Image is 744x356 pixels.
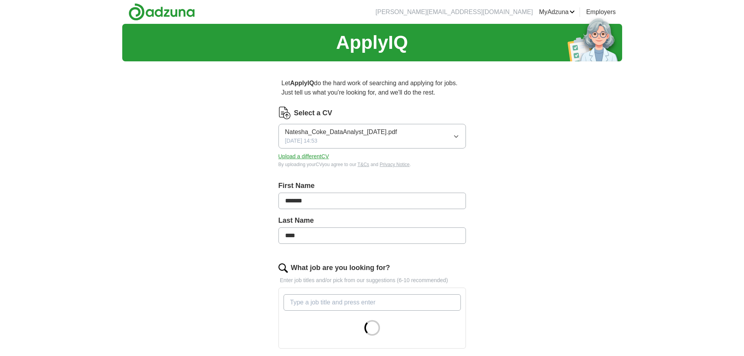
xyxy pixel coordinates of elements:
[128,3,195,21] img: Adzuna logo
[376,7,533,17] li: [PERSON_NAME][EMAIL_ADDRESS][DOMAIN_NAME]
[278,276,466,284] p: Enter job titles and/or pick from our suggestions (6-10 recommended)
[278,181,466,191] label: First Name
[278,152,329,161] button: Upload a differentCV
[285,137,318,145] span: [DATE] 14:53
[539,7,575,17] a: MyAdzuna
[357,162,369,167] a: T&Cs
[586,7,616,17] a: Employers
[380,162,410,167] a: Privacy Notice
[278,75,466,100] p: Let do the hard work of searching and applying for jobs. Just tell us what you're looking for, an...
[285,127,397,137] span: Natesha_Coke_DataAnalyst_[DATE].pdf
[278,161,466,168] div: By uploading your CV you agree to our and .
[278,124,466,148] button: Natesha_Coke_DataAnalyst_[DATE].pdf[DATE] 14:53
[278,107,291,119] img: CV Icon
[278,263,288,273] img: search.png
[291,263,390,273] label: What job are you looking for?
[278,215,466,226] label: Last Name
[284,294,461,311] input: Type a job title and press enter
[336,29,408,57] h1: ApplyIQ
[290,80,314,86] strong: ApplyIQ
[294,108,332,118] label: Select a CV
